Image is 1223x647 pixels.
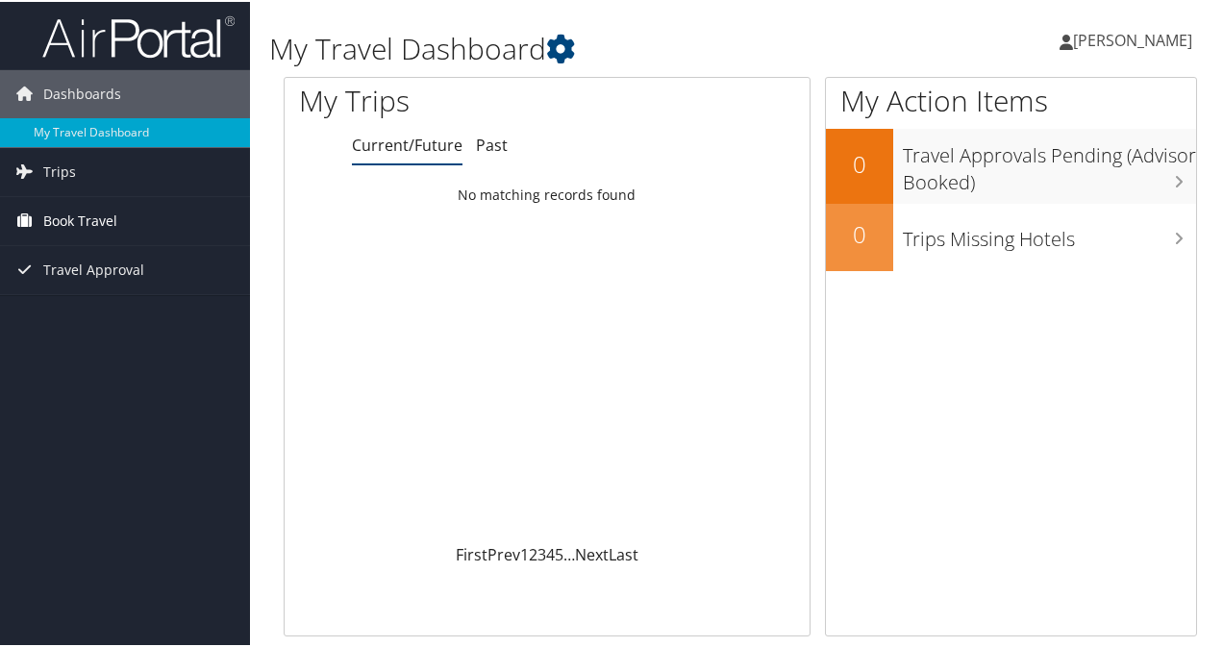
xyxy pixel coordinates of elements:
[903,214,1196,251] h3: Trips Missing Hotels
[529,542,537,563] a: 2
[826,79,1196,119] h1: My Action Items
[456,542,487,563] a: First
[1060,10,1211,67] a: [PERSON_NAME]
[285,176,810,211] td: No matching records found
[487,542,520,563] a: Prev
[609,542,638,563] a: Last
[43,244,144,292] span: Travel Approval
[43,195,117,243] span: Book Travel
[826,127,1196,201] a: 0Travel Approvals Pending (Advisor Booked)
[826,146,893,179] h2: 0
[269,27,897,67] h1: My Travel Dashboard
[43,146,76,194] span: Trips
[476,133,508,154] a: Past
[546,542,555,563] a: 4
[826,202,1196,269] a: 0Trips Missing Hotels
[563,542,575,563] span: …
[537,542,546,563] a: 3
[42,12,235,58] img: airportal-logo.png
[520,542,529,563] a: 1
[1073,28,1192,49] span: [PERSON_NAME]
[299,79,576,119] h1: My Trips
[555,542,563,563] a: 5
[352,133,462,154] a: Current/Future
[826,216,893,249] h2: 0
[903,131,1196,194] h3: Travel Approvals Pending (Advisor Booked)
[43,68,121,116] span: Dashboards
[575,542,609,563] a: Next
